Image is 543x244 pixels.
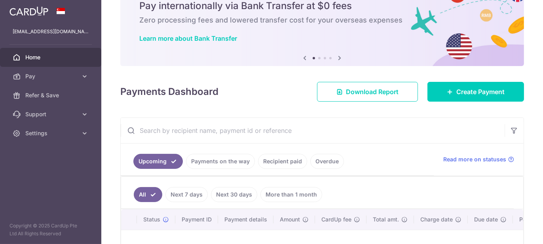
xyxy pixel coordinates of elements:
[139,34,237,42] a: Learn more about Bank Transfer
[443,155,506,163] span: Read more on statuses
[134,187,162,202] a: All
[427,82,524,102] a: Create Payment
[186,154,255,169] a: Payments on the way
[373,216,399,223] span: Total amt.
[143,216,160,223] span: Status
[258,154,307,169] a: Recipient paid
[175,209,218,230] th: Payment ID
[310,154,344,169] a: Overdue
[280,216,300,223] span: Amount
[25,110,78,118] span: Support
[18,6,34,13] span: Help
[443,155,514,163] a: Read more on statuses
[317,82,418,102] a: Download Report
[139,15,505,25] h6: Zero processing fees and lowered transfer cost for your overseas expenses
[260,187,322,202] a: More than 1 month
[211,187,257,202] a: Next 30 days
[346,87,399,96] span: Download Report
[120,85,218,99] h4: Payments Dashboard
[218,209,273,230] th: Payment details
[456,87,505,96] span: Create Payment
[25,53,78,61] span: Home
[165,187,208,202] a: Next 7 days
[420,216,453,223] span: Charge date
[133,154,183,169] a: Upcoming
[121,118,505,143] input: Search by recipient name, payment id or reference
[25,129,78,137] span: Settings
[474,216,498,223] span: Due date
[13,28,89,36] p: [EMAIL_ADDRESS][DOMAIN_NAME]
[321,216,351,223] span: CardUp fee
[25,91,78,99] span: Refer & Save
[25,72,78,80] span: Pay
[9,6,48,16] img: CardUp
